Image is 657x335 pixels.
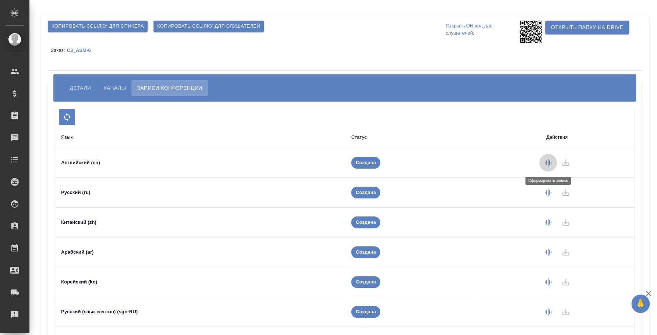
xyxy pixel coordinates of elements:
[55,237,345,267] td: Арабский (ar)
[345,127,480,148] th: Статус
[137,84,202,92] span: Записи конференции
[539,273,557,291] button: Сформировать запись
[539,214,557,231] button: Сформировать запись
[446,21,518,43] p: Открыть QR-код для слушателей:
[51,47,67,53] p: Заказ:
[55,127,345,148] th: Язык
[480,127,634,148] th: Действия
[631,295,650,313] button: 🙏
[55,178,345,208] td: Русский (ru)
[634,296,647,311] span: 🙏
[103,84,126,92] span: Каналы
[539,243,557,261] button: Сформировать запись
[70,84,91,92] span: Детали
[539,303,557,321] button: Сформировать запись
[55,208,345,237] td: Китайский (zh)
[52,22,144,31] span: Копировать ссылку для спикера
[351,308,380,315] span: Создана
[55,148,345,178] td: Английский (en)
[351,189,380,196] span: Создана
[351,219,380,226] span: Создана
[545,21,629,34] button: Открыть папку на Drive
[48,21,148,32] button: Копировать ссылку для спикера
[539,184,557,201] button: Сформировать запись
[153,21,264,32] button: Копировать ссылку для слушателей
[157,22,260,31] span: Копировать ссылку для слушателей
[55,267,345,297] td: Корейский (ko)
[59,109,75,125] button: Обновить список
[351,248,380,256] span: Создана
[351,159,380,166] span: Создана
[67,47,96,53] a: C3_ASM-6
[55,297,345,327] td: Русский (язык жестов) (sgn-RU)
[551,23,623,32] span: Открыть папку на Drive
[351,278,380,286] span: Создана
